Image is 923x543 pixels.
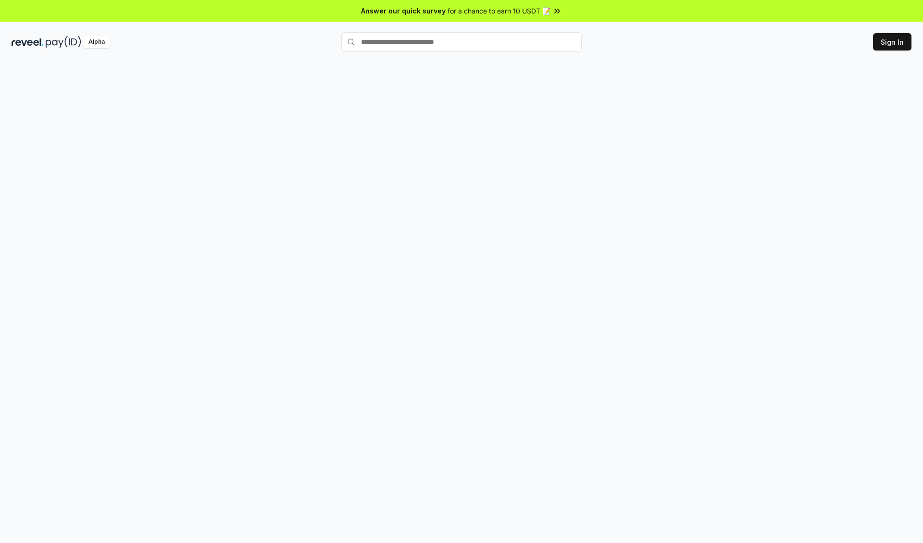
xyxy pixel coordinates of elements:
span: for a chance to earn 10 USDT 📝 [448,6,550,16]
div: Alpha [83,36,110,48]
span: Answer our quick survey [361,6,446,16]
button: Sign In [873,33,911,51]
img: pay_id [46,36,81,48]
img: reveel_dark [12,36,44,48]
